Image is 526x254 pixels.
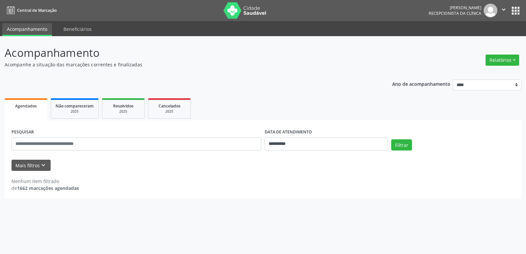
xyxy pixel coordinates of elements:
[497,4,510,17] button: 
[429,5,481,11] div: [PERSON_NAME]
[153,109,186,114] div: 2025
[107,109,140,114] div: 2025
[5,5,57,16] a: Central de Marcação
[486,55,519,66] button: Relatórios
[56,103,94,109] span: Não compareceram
[429,11,481,16] span: Recepcionista da clínica
[392,80,450,88] p: Ano de acompanhamento
[56,109,94,114] div: 2025
[12,127,34,137] label: PESQUISAR
[484,4,497,17] img: img
[40,162,47,169] i: keyboard_arrow_down
[5,45,366,61] p: Acompanhamento
[12,160,51,171] button: Mais filtroskeyboard_arrow_down
[59,23,96,35] a: Beneficiários
[17,8,57,13] span: Central de Marcação
[510,5,521,16] button: apps
[12,178,79,185] div: Nenhum item filtrado
[2,23,52,36] a: Acompanhamento
[500,6,507,13] i: 
[158,103,180,109] span: Cancelados
[17,185,79,191] strong: 1662 marcações agendadas
[265,127,312,137] label: DATA DE ATENDIMENTO
[5,61,366,68] p: Acompanhe a situação das marcações correntes e finalizadas
[12,185,79,192] div: de
[15,103,37,109] span: Agendados
[391,139,412,150] button: Filtrar
[113,103,133,109] span: Resolvidos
